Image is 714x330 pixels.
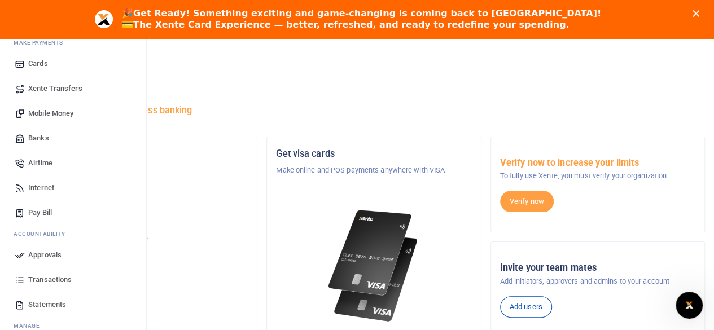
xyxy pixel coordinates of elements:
[500,170,695,182] p: To fully use Xente, you must verify your organization
[693,10,704,17] div: Close
[9,243,137,267] a: Approvals
[500,296,552,318] a: Add users
[28,249,62,261] span: Approvals
[9,267,137,292] a: Transactions
[133,19,569,30] b: The Xente Card Experience — better, refreshed, and ready to redefine your spending.
[19,322,40,330] span: anage
[28,108,73,119] span: Mobile Money
[19,38,63,47] span: ake Payments
[9,292,137,317] a: Statements
[28,182,54,193] span: Internet
[9,34,137,51] li: M
[500,157,695,169] h5: Verify now to increase your limits
[52,234,248,245] p: Your current account balance
[43,87,705,99] h4: Hello [PERSON_NAME]
[9,175,137,200] a: Internet
[52,165,248,176] p: NFT CONSULT LIMITED
[9,151,137,175] a: Airtime
[9,101,137,126] a: Mobile Money
[95,10,113,28] img: Profile image for Aceng
[500,276,695,287] p: Add initiators, approvers and admins to your account
[52,148,248,160] h5: Organization
[28,133,49,144] span: Banks
[22,230,65,238] span: countability
[52,209,248,220] p: OPERATIONS
[9,51,137,76] a: Cards
[9,225,137,243] li: Ac
[122,8,601,30] div: 🎉 💳
[28,299,66,310] span: Statements
[500,262,695,274] h5: Invite your team mates
[276,148,471,160] h5: Get visa cards
[276,165,471,176] p: Make online and POS payments anywhere with VISA
[9,126,137,151] a: Banks
[28,157,52,169] span: Airtime
[28,207,52,218] span: Pay Bill
[500,191,554,212] a: Verify now
[325,203,423,329] img: xente-_physical_cards.png
[28,58,48,69] span: Cards
[52,248,248,259] h5: UGX 49
[9,76,137,101] a: Xente Transfers
[28,274,72,285] span: Transactions
[9,200,137,225] a: Pay Bill
[28,83,82,94] span: Xente Transfers
[133,8,601,19] b: Get Ready! Something exciting and game-changing is coming back to [GEOGRAPHIC_DATA]!
[676,292,703,319] iframe: Intercom live chat
[43,105,705,116] h5: Welcome to better business banking
[52,192,248,203] h5: Account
